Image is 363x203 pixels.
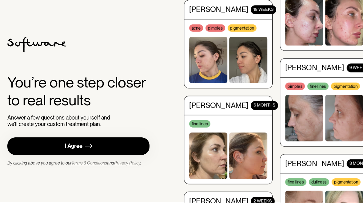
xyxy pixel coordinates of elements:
div: dullness [309,178,329,186]
a: Privacy Policy [114,160,140,165]
div: I Agree [65,143,82,150]
div: acne [189,24,203,32]
div: 6 months [251,101,278,110]
div: pimples [285,83,305,90]
div: Answer a few questions about yourself and we'll create your custom treatment plan. [7,114,113,128]
div: [PERSON_NAME] [189,101,248,110]
div: fine lines [307,83,329,90]
div: [PERSON_NAME] [285,159,344,168]
div: [PERSON_NAME] [285,63,344,72]
div: pigmentation [228,24,257,32]
div: fine lines [285,178,306,186]
a: I Agree [7,137,150,155]
div: pigmentation [331,83,360,90]
div: pigmentation [332,178,361,186]
div: pimples [205,24,225,32]
div: fine lines [189,120,210,128]
div: By clicking above you agree to our and . [7,160,141,166]
a: Terms & Conditions [71,160,107,165]
div: [PERSON_NAME] [189,5,248,14]
div: 18 WEEKS [251,5,276,14]
div: You’re one step closer to real results [7,74,150,109]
